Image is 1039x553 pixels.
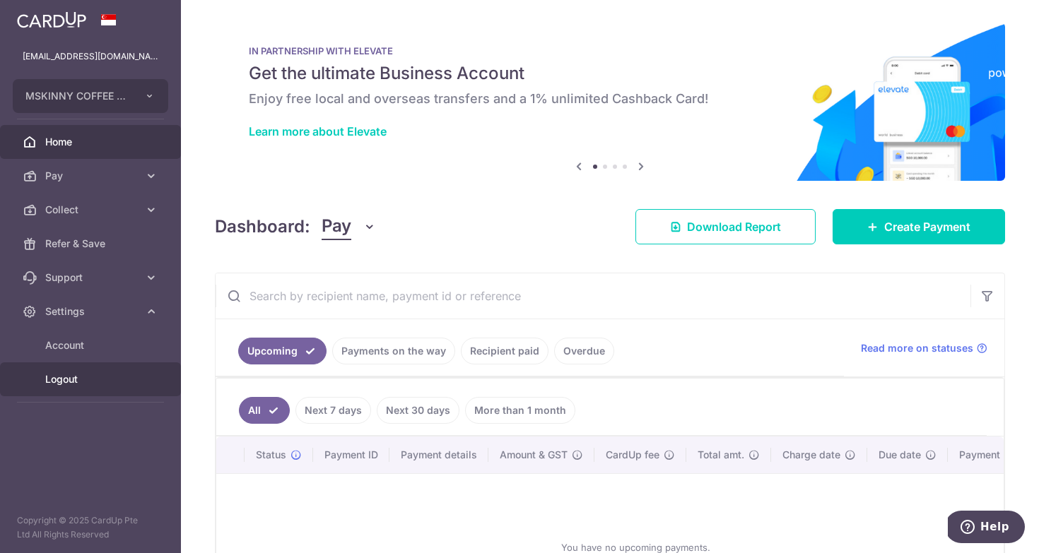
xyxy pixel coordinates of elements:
[687,218,781,235] span: Download Report
[635,209,816,244] a: Download Report
[45,372,139,386] span: Logout
[216,273,970,319] input: Search by recipient name, payment id or reference
[322,213,376,240] button: Pay
[17,11,86,28] img: CardUp
[833,209,1005,244] a: Create Payment
[23,49,158,64] p: [EMAIL_ADDRESS][DOMAIN_NAME]
[249,45,971,57] p: IN PARTNERSHIP WITH ELEVATE
[465,397,575,424] a: More than 1 month
[554,338,614,364] a: Overdue
[377,397,459,424] a: Next 30 days
[782,448,840,462] span: Charge date
[25,89,130,103] span: MSKINNY COFFEE PTE. LTD.
[238,338,327,364] a: Upcoming
[295,397,371,424] a: Next 7 days
[45,135,139,149] span: Home
[249,90,971,107] h6: Enjoy free local and overseas transfers and a 1% unlimited Cashback Card!
[249,124,387,138] a: Learn more about Elevate
[215,23,1005,181] img: Renovation banner
[322,213,351,240] span: Pay
[606,448,659,462] span: CardUp fee
[698,448,744,462] span: Total amt.
[256,448,286,462] span: Status
[239,397,290,424] a: All
[45,304,139,319] span: Settings
[389,436,488,473] th: Payment details
[215,214,310,239] h4: Dashboard:
[861,341,973,355] span: Read more on statuses
[332,338,455,364] a: Payments on the way
[948,511,1025,546] iframe: Opens a widget where you can find more information
[45,169,139,183] span: Pay
[249,62,971,85] h5: Get the ultimate Business Account
[313,436,389,473] th: Payment ID
[13,79,168,113] button: MSKINNY COFFEE PTE. LTD.
[500,448,568,462] span: Amount & GST
[879,448,921,462] span: Due date
[884,218,970,235] span: Create Payment
[45,203,139,217] span: Collect
[45,237,139,251] span: Refer & Save
[45,270,139,285] span: Support
[461,338,548,364] a: Recipient paid
[45,338,139,352] span: Account
[861,341,987,355] a: Read more on statuses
